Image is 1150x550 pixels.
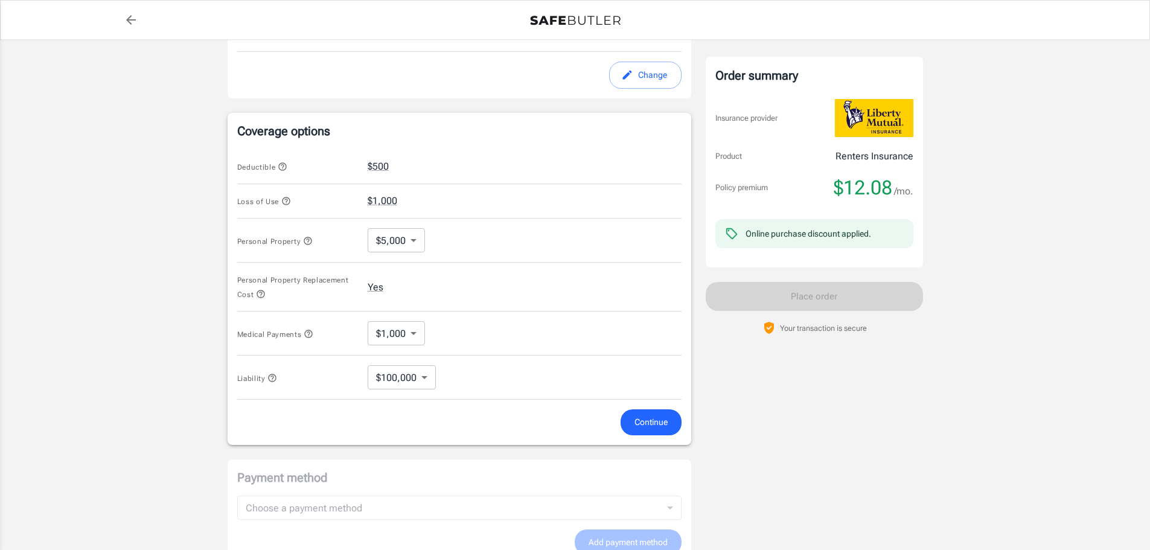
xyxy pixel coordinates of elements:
span: Continue [634,415,668,430]
p: Insurance provider [715,112,778,124]
span: $12.08 [834,176,892,200]
button: Deductible [237,159,288,174]
p: Coverage options [237,123,682,139]
p: Your transaction is secure [780,322,867,334]
p: Policy premium [715,182,768,194]
p: Renters Insurance [835,149,913,164]
div: Order summary [715,66,913,85]
span: Loss of Use [237,197,291,206]
div: $100,000 [368,365,436,389]
button: Liability [237,371,278,385]
button: $1,000 [368,194,397,208]
img: Liberty Mutual [835,99,913,137]
button: Loss of Use [237,194,291,208]
span: Medical Payments [237,330,314,339]
button: edit [609,62,682,89]
div: Online purchase discount applied. [746,228,871,240]
div: $1,000 [368,321,425,345]
button: Personal Property [237,234,313,248]
span: Personal Property [237,237,313,246]
img: Back to quotes [530,16,621,25]
span: Deductible [237,163,288,171]
span: Liability [237,374,278,383]
button: Yes [368,280,383,295]
p: Product [715,150,742,162]
button: Continue [621,409,682,435]
button: $500 [368,159,389,174]
button: Medical Payments [237,327,314,341]
span: /mo. [894,183,913,200]
div: $5,000 [368,228,425,252]
span: Personal Property Replacement Cost [237,276,349,299]
button: Personal Property Replacement Cost [237,272,358,301]
a: back to quotes [119,8,143,32]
